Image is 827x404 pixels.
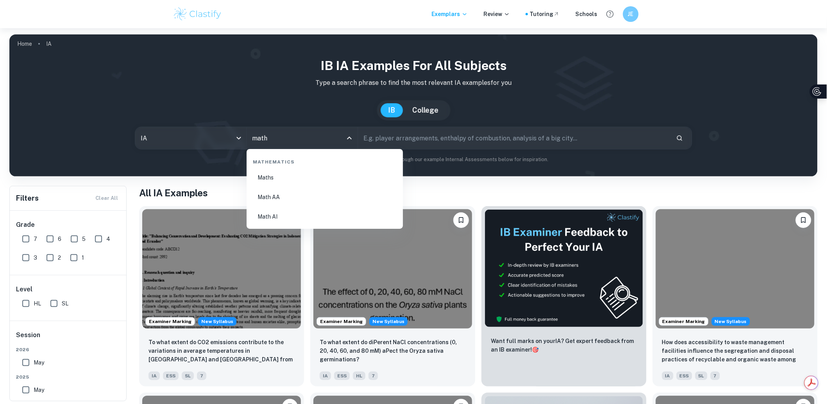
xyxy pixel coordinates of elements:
h6: Filters [16,193,39,204]
li: Math AA [250,188,400,206]
span: 1 [82,253,84,262]
span: 7 [369,372,378,380]
img: Clastify logo [173,6,222,22]
p: To what extent do diPerent NaCl concentrations (0, 20, 40, 60, and 80 mM) aPect the Oryza sativa ... [320,338,466,364]
button: Search [673,131,686,145]
span: ESS [163,372,179,380]
span: 2025 [16,373,121,381]
span: New Syllabus [369,317,408,326]
a: Tutoring [530,10,560,18]
button: Help and Feedback [603,7,617,21]
div: IA [135,127,246,149]
h1: All IA Examples [139,186,818,200]
img: profile cover [9,34,818,176]
div: Starting from the May 2026 session, the ESS IA requirements have changed. We created this exempla... [198,317,236,326]
span: HL [34,299,41,308]
span: New Syllabus [712,317,750,326]
span: 7 [34,235,37,243]
h6: JE [627,10,635,18]
span: Examiner Marking [146,318,195,325]
span: 6 [58,235,61,243]
a: Examiner MarkingStarting from the May 2026 session, the ESS IA requirements have changed. We crea... [653,206,818,386]
h6: Grade [16,220,121,230]
span: ESS [334,372,350,380]
input: E.g. player arrangements, enthalpy of combustion, analysis of a big city... [358,127,670,149]
a: Home [17,38,32,49]
span: SL [182,372,194,380]
span: HL [353,372,365,380]
img: ESS IA example thumbnail: To what extent do CO2 emissions contribu [142,209,301,329]
div: Mathematics [250,152,400,169]
span: Examiner Marking [317,318,366,325]
button: IB [381,103,403,117]
p: Want full marks on your IA ? Get expert feedback from an IB examiner! [491,337,637,354]
p: IA [46,40,52,48]
span: SL [62,299,68,308]
span: 2 [58,253,61,262]
h6: Session [16,330,121,346]
p: Exemplars [431,10,468,18]
span: 7 [711,372,720,380]
span: 2026 [16,346,121,353]
button: Close [344,133,355,144]
img: Thumbnail [485,209,643,327]
button: JE [623,6,639,22]
li: Math AI [250,208,400,226]
span: 5 [82,235,86,243]
span: 4 [106,235,110,243]
span: New Syllabus [198,317,236,326]
span: 7 [197,372,206,380]
span: IA [320,372,331,380]
div: Starting from the May 2026 session, the ESS IA requirements have changed. We created this exempla... [369,317,408,326]
button: College [405,103,447,117]
p: To what extent do CO2 emissions contribute to the variations in average temperatures in Indonesia... [149,338,295,364]
p: Not sure what to search for? You can always look through our example Internal Assessments below f... [16,156,811,163]
span: May [34,358,44,367]
a: ThumbnailWant full marks on yourIA? Get expert feedback from an IB examiner! [482,206,646,386]
button: Bookmark [796,212,811,228]
img: ESS IA example thumbnail: To what extent do diPerent NaCl concentr [313,209,472,329]
span: Examiner Marking [659,318,708,325]
span: IA [662,372,673,380]
p: Review [483,10,510,18]
img: ESS IA example thumbnail: How does accessibility to waste manageme [656,209,814,329]
li: Maths [250,169,400,187]
p: How does accessibility to waste management facilities influence the segregation and disposal prac... [662,338,808,364]
span: SL [695,372,707,380]
a: Examiner MarkingStarting from the May 2026 session, the ESS IA requirements have changed. We crea... [310,206,475,386]
span: 3 [34,253,37,262]
h1: IB IA examples for all subjects [16,56,811,75]
span: 🎯 [532,347,539,353]
span: ESS [677,372,692,380]
a: Examiner MarkingStarting from the May 2026 session, the ESS IA requirements have changed. We crea... [139,206,304,386]
a: Schools [575,10,597,18]
span: May [34,386,44,394]
button: Bookmark [453,212,469,228]
span: IA [149,372,160,380]
h6: Level [16,285,121,294]
p: Type a search phrase to find the most relevant IA examples for you [16,78,811,88]
div: Starting from the May 2026 session, the ESS IA requirements have changed. We created this exempla... [712,317,750,326]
